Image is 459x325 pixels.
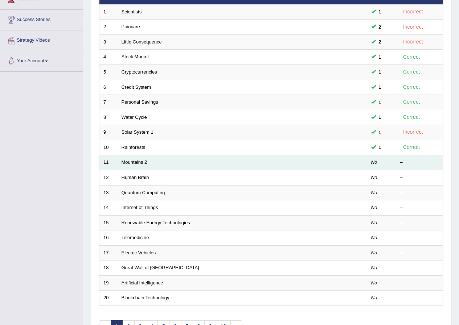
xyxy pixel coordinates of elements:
[400,38,426,46] div: Incorrect
[99,95,118,110] td: 7
[376,8,384,16] span: You can still take this question
[99,50,118,65] td: 4
[99,20,118,35] td: 2
[122,145,146,150] a: Rainforests
[371,190,377,195] em: No
[122,235,149,240] a: Telemedicine
[371,235,377,240] em: No
[122,265,199,270] a: Great Wall of [GEOGRAPHIC_DATA]
[376,68,384,76] span: You can still take this question
[400,53,423,61] div: Correct
[122,69,157,75] a: Cryptocurrencies
[376,53,384,61] span: You can still take this question
[371,159,377,165] em: No
[400,68,423,76] div: Correct
[400,98,423,106] div: Correct
[122,295,169,300] a: Blockchain Technology
[400,220,439,226] div: –
[400,250,439,257] div: –
[0,51,83,69] a: Your Account
[122,54,149,59] a: Stock Market
[99,200,118,216] td: 14
[400,113,423,121] div: Correct
[122,250,156,255] a: Electric Vehicles
[99,230,118,246] td: 16
[400,83,423,91] div: Correct
[122,159,147,165] a: Mountains 2
[400,23,426,31] div: Incorrect
[122,84,151,90] a: Credit System
[99,170,118,185] td: 12
[99,155,118,170] td: 11
[0,30,83,49] a: Strategy Videos
[99,261,118,276] td: 18
[122,99,158,105] a: Personal Savings
[400,8,426,16] div: Incorrect
[99,291,118,306] td: 20
[99,34,118,50] td: 3
[99,65,118,80] td: 5
[376,129,384,136] span: You can still take this question
[376,83,384,91] span: You can still take this question
[122,280,163,286] a: Artificial Intelligence
[122,24,140,29] a: Poincare
[400,234,439,241] div: –
[371,280,377,286] em: No
[122,205,158,210] a: Internet of Things
[99,215,118,230] td: 15
[99,275,118,291] td: 19
[122,39,162,45] a: Little Consequence
[122,9,142,14] a: Scientists
[376,143,384,151] span: You can still take this question
[99,245,118,261] td: 17
[122,190,165,195] a: Quantum Computing
[122,220,190,225] a: Renewable Energy Technologies
[122,114,147,120] a: Water Cycle
[400,204,439,211] div: –
[400,280,439,287] div: –
[400,189,439,196] div: –
[376,113,384,121] span: You can still take this question
[99,80,118,95] td: 6
[371,175,377,180] em: No
[400,143,423,151] div: Correct
[371,265,377,270] em: No
[376,38,384,46] span: You can still take this question
[371,250,377,255] em: No
[0,10,83,28] a: Success Stories
[122,175,149,180] a: Human Brain
[99,110,118,125] td: 8
[99,140,118,155] td: 10
[400,264,439,271] div: –
[400,159,439,166] div: –
[99,185,118,200] td: 13
[400,128,426,136] div: Incorrect
[400,174,439,181] div: –
[376,23,384,31] span: You can still take this question
[99,4,118,20] td: 1
[99,125,118,140] td: 9
[371,220,377,225] em: No
[400,295,439,301] div: –
[122,129,153,135] a: Solar System 1
[376,99,384,106] span: You can still take this question
[371,205,377,210] em: No
[371,295,377,300] em: No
